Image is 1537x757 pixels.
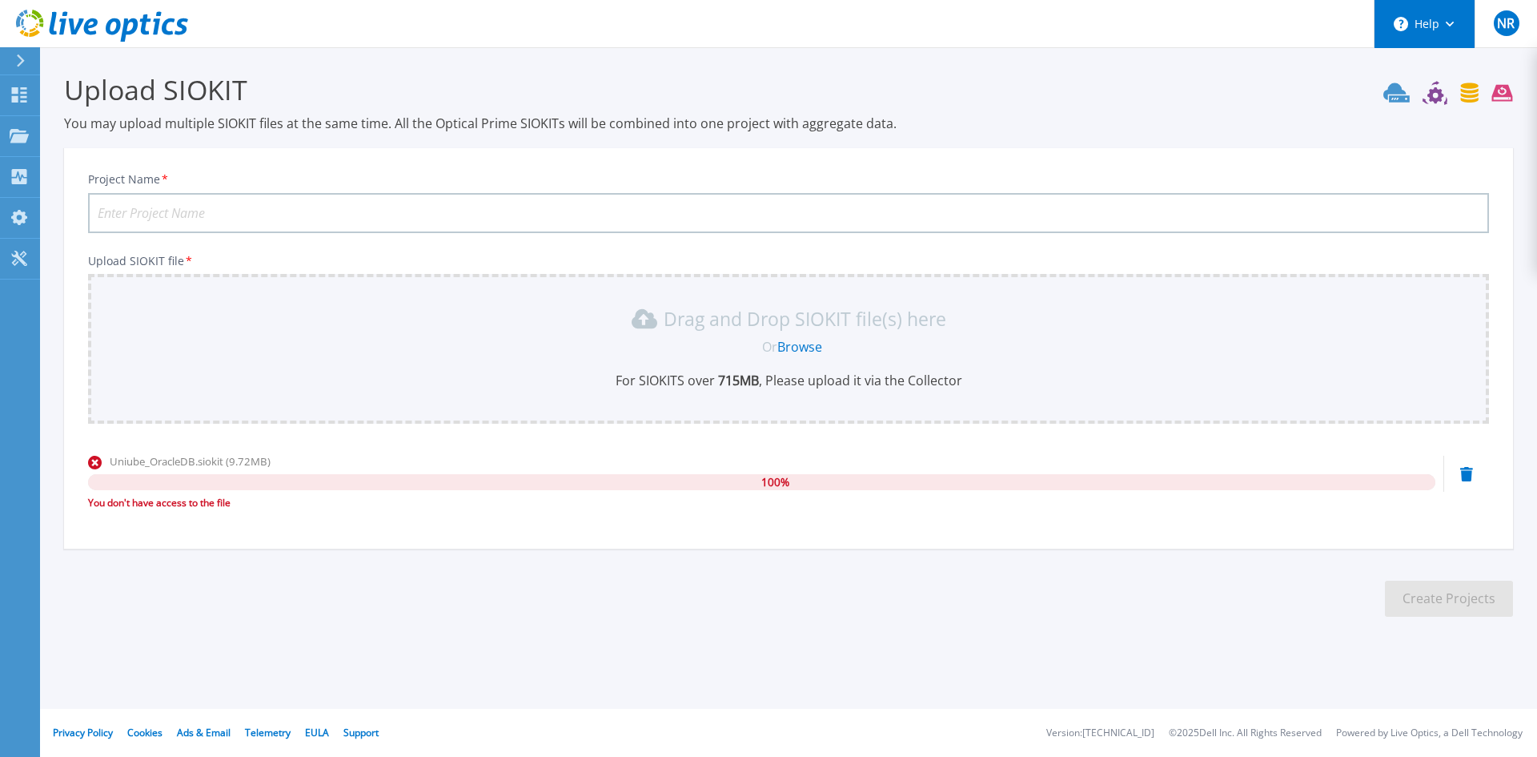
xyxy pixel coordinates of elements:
[1336,728,1523,739] li: Powered by Live Optics, a Dell Technology
[110,454,271,469] span: Uniube_OracleDB.siokit (9.72MB)
[777,338,822,356] a: Browse
[1169,728,1322,739] li: © 2025 Dell Inc. All Rights Reserved
[1385,581,1513,617] button: Create Projects
[98,306,1479,389] div: Drag and Drop SIOKIT file(s) here OrBrowseFor SIOKITS over 715MB, Please upload it via the Collector
[177,726,231,739] a: Ads & Email
[245,726,291,739] a: Telemetry
[715,372,759,389] b: 715 MB
[762,338,777,356] span: Or
[1046,728,1154,739] li: Version: [TECHNICAL_ID]
[305,726,329,739] a: EULA
[64,115,1513,132] p: You may upload multiple SIOKIT files at the same time. All the Optical Prime SIOKITs will be comb...
[127,726,163,739] a: Cookies
[88,495,1435,511] div: You don't have access to the file
[88,255,1489,268] p: Upload SIOKIT file
[761,474,789,490] span: 100 %
[88,193,1489,233] input: Enter Project Name
[88,174,170,185] label: Project Name
[343,726,379,739] a: Support
[1497,17,1515,30] span: NR
[53,726,113,739] a: Privacy Policy
[664,311,946,327] p: Drag and Drop SIOKIT file(s) here
[98,372,1479,389] p: For SIOKITS over , Please upload it via the Collector
[64,71,1513,108] h3: Upload SIOKIT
